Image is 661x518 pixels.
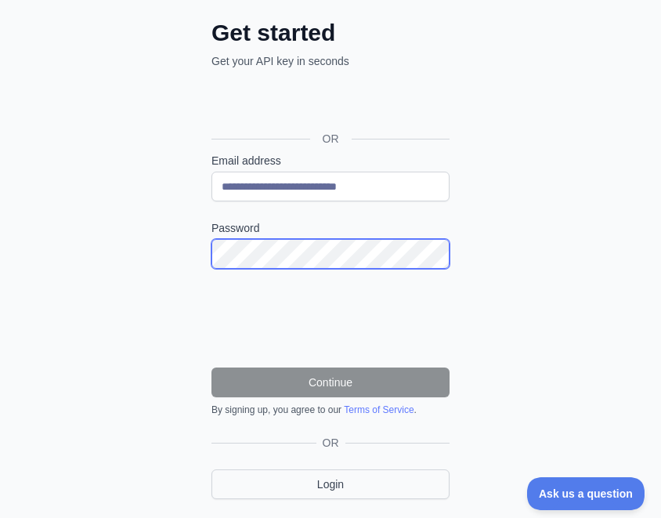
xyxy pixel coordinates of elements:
[211,19,450,47] h2: Get started
[344,404,414,415] a: Terms of Service
[211,368,450,397] button: Continue
[211,288,450,349] iframe: reCAPTCHA
[316,435,345,451] span: OR
[211,469,450,499] a: Login
[204,86,454,121] iframe: Nút Đăng nhập bằng Google
[527,477,645,510] iframe: Toggle Customer Support
[211,153,450,168] label: Email address
[211,404,450,416] div: By signing up, you agree to our .
[310,131,352,147] span: OR
[211,53,450,69] p: Get your API key in seconds
[211,220,450,236] label: Password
